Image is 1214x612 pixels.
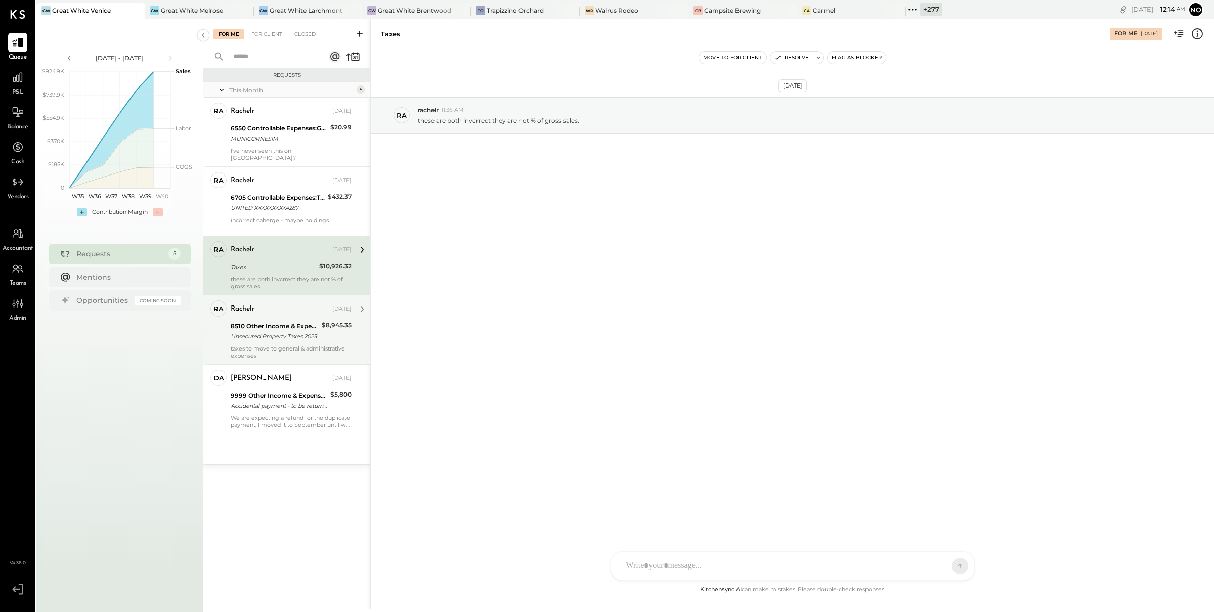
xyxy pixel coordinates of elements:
[208,72,365,79] div: Requests
[213,373,224,383] div: DA
[92,208,148,216] div: Contribution Margin
[231,193,325,203] div: 6705 Controllable Expenses:Travel, Meals, & Entertainment:Travel, Ground Transport & Airfare
[476,6,485,15] div: TO
[704,6,761,15] div: Campsite Brewing
[213,176,224,185] div: ra
[332,107,352,115] div: [DATE]
[105,193,117,200] text: W37
[231,276,352,290] div: these are both invcrrect they are not % of gross sales.
[1,259,35,288] a: Teams
[42,114,64,121] text: $554.9K
[213,106,224,116] div: ra
[231,216,352,231] div: incorrect caherge - maybe holdings
[10,279,26,288] span: Teams
[231,414,352,428] div: We are expecting a refund for the duplicate payment, I moved it to September until we get the refund
[418,116,579,125] p: these are both invcrrect they are not % of gross sales.
[213,245,224,254] div: ra
[1114,30,1137,38] div: For Me
[9,53,27,62] span: Queue
[213,29,244,39] div: For Me
[1131,5,1185,14] div: [DATE]
[161,6,223,15] div: Great White Melrose
[61,184,64,191] text: 0
[231,345,352,359] div: taxes to move to general & administrative expenses
[231,304,254,314] div: rachelr
[693,6,703,15] div: CB
[378,6,451,15] div: Great White Brentwood
[328,192,352,202] div: $432.37
[7,193,29,202] span: Vendors
[231,106,254,116] div: rachelr
[270,6,342,15] div: Great White Larchmont
[1,172,35,202] a: Vendors
[770,52,813,64] button: Resolve
[168,248,181,260] div: 5
[289,29,321,39] div: Closed
[828,52,886,64] button: Flag as Blocker
[441,106,464,114] span: 11:36 AM
[77,208,87,216] div: +
[332,177,352,185] div: [DATE]
[42,68,64,75] text: $924.9K
[802,6,811,15] div: Ca
[88,193,101,200] text: W36
[9,314,26,323] span: Admin
[357,85,365,94] div: 5
[11,158,24,167] span: Cash
[595,6,638,15] div: Walrus Rodeo
[229,85,354,94] div: This Month
[155,193,168,200] text: W40
[1,138,35,167] a: Cash
[231,123,327,134] div: 6550 Controllable Expenses:General & Administrative Expenses:Dues and Subscriptions
[231,134,327,144] div: MUNICORNESIM
[122,193,135,200] text: W38
[699,52,766,64] button: Move to for client
[71,193,83,200] text: W35
[3,244,33,253] span: Accountant
[1,294,35,323] a: Admin
[47,138,64,145] text: $370K
[52,6,111,15] div: Great White Venice
[231,390,327,401] div: 9999 Other Income & Expenses:To Be Classified
[322,320,352,330] div: $8,945.35
[176,68,191,75] text: Sales
[381,29,400,39] div: Taxes
[231,373,292,383] div: [PERSON_NAME]
[213,304,224,314] div: ra
[1,224,35,253] a: Accountant
[330,389,352,400] div: $5,800
[231,245,254,255] div: rachelr
[1,68,35,97] a: P&L
[319,261,352,271] div: $10,926.32
[330,122,352,133] div: $20.99
[231,203,325,213] div: UNITED XXXXXXXXX4287
[585,6,594,15] div: WR
[231,331,319,341] div: Unsecured Property Taxes 2025
[176,163,192,170] text: COGS
[231,176,254,186] div: rachelr
[231,321,319,331] div: 8510 Other Income & Expenses:Taxes
[176,125,191,132] text: Labor
[77,54,163,62] div: [DATE] - [DATE]
[1188,2,1204,18] button: No
[1,103,35,132] a: Balance
[778,79,807,92] div: [DATE]
[246,29,287,39] div: For Client
[813,6,835,15] div: Carmel
[7,123,28,132] span: Balance
[231,147,352,161] div: I've never seen this on [GEOGRAPHIC_DATA]?
[41,6,51,15] div: GW
[920,3,942,16] div: + 277
[48,161,64,168] text: $185K
[76,249,163,259] div: Requests
[231,401,327,411] div: Accidental payment - to be returned
[12,88,24,97] span: P&L
[367,6,376,15] div: GW
[153,208,163,216] div: -
[150,6,159,15] div: GW
[332,374,352,382] div: [DATE]
[231,262,316,272] div: Taxes
[1,33,35,62] a: Queue
[1118,4,1129,15] div: copy link
[259,6,268,15] div: GW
